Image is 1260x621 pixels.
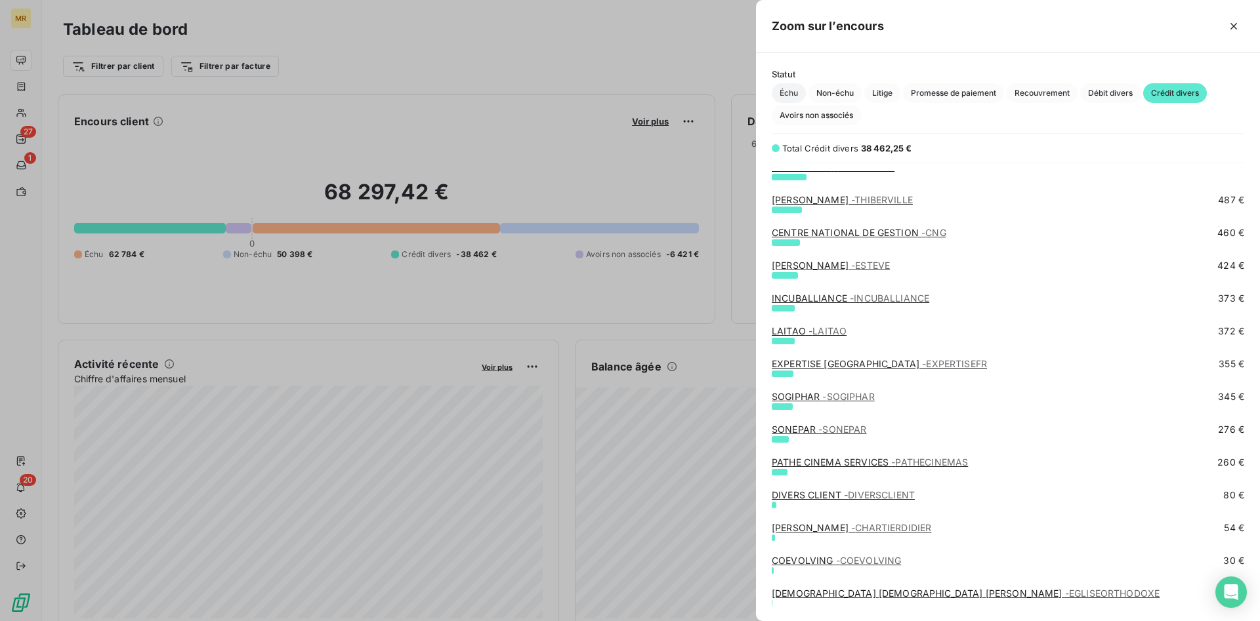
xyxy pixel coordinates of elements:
span: - SONEPAR [818,424,866,435]
span: - FMESEARCH [834,161,895,172]
span: - PATHECINEMAS [891,456,968,468]
span: Total Crédit divers [782,143,858,153]
span: 345 € [1218,390,1244,403]
span: 373 € [1218,292,1244,305]
span: - EXPERTISEFR [922,358,987,369]
h5: Zoom sur l’encours [772,17,884,35]
span: - EGLISEORTHODOXE [1065,588,1160,599]
span: 355 € [1219,357,1244,371]
span: 80 € [1223,489,1244,502]
span: - LAITAO [808,325,847,336]
button: Échu [772,83,806,103]
span: 561 € [1220,161,1244,174]
span: - CHARTIERDIDIER [851,522,931,533]
span: 38 462,25 € [861,143,912,153]
a: [PERSON_NAME] [772,194,913,205]
div: grid [756,171,1260,605]
span: 30 € [1223,554,1244,567]
span: - SOGIPHAR [822,391,874,402]
button: Promesse de paiement [903,83,1004,103]
span: - CNG [921,227,946,238]
a: FME SEARCH [772,161,894,172]
span: 54 € [1224,521,1244,534]
a: [PERSON_NAME] [772,260,890,271]
span: 276 € [1218,423,1244,436]
button: Litige [864,83,900,103]
a: [PERSON_NAME] [772,522,931,533]
span: - ESTEVE [851,260,890,271]
span: 424 € [1217,259,1244,272]
span: 372 € [1218,325,1244,338]
a: COEVOLVING [772,555,901,566]
a: INCUBALLIANCE [772,292,929,304]
a: LAITAO [772,325,847,336]
a: [DEMOGRAPHIC_DATA] [DEMOGRAPHIC_DATA] [PERSON_NAME] [772,588,1160,599]
span: Statut [772,69,1244,79]
button: Débit divers [1080,83,1141,103]
a: CENTRE NATIONAL DE GESTION [772,227,946,238]
span: - DIVERSCLIENT [844,489,915,500]
button: Avoirs non associés [772,106,861,125]
span: 460 € [1217,226,1244,239]
span: - THIBERVILLE [851,194,913,205]
a: SONEPAR [772,424,866,435]
span: 487 € [1218,193,1244,207]
a: PATHE CINEMA SERVICES [772,456,968,468]
a: EXPERTISE [GEOGRAPHIC_DATA] [772,358,987,369]
a: SOGIPHAR [772,391,875,402]
button: Recouvrement [1007,83,1078,103]
a: DIVERS CLIENT [772,489,915,500]
span: - COEVOLVING [836,555,902,566]
button: Crédit divers [1143,83,1207,103]
button: Non-échu [808,83,862,103]
span: 260 € [1217,456,1244,469]
div: Open Intercom Messenger [1215,576,1247,608]
span: - INCUBALLIANCE [850,292,929,304]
